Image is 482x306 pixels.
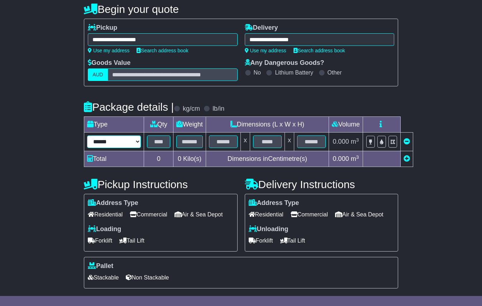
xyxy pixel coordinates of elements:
span: 0.000 [333,155,349,162]
label: Unloading [249,225,288,233]
td: Dimensions in Centimetre(s) [206,151,329,167]
label: Other [328,69,342,76]
label: Lithium Battery [275,69,313,76]
label: Loading [88,225,121,233]
label: Address Type [249,199,299,207]
label: Pickup [88,24,117,32]
span: Commercial [291,209,328,220]
h4: Begin your quote [84,3,398,15]
a: Search address book [137,48,188,53]
td: Dimensions (L x W x H) [206,117,329,133]
span: Forklift [88,235,112,246]
sup: 3 [356,137,359,143]
sup: 3 [356,154,359,160]
label: Any Dangerous Goods? [245,59,324,67]
span: Forklift [249,235,273,246]
span: Air & Sea Depot [335,209,383,220]
td: x [285,133,294,151]
td: Volume [329,117,363,133]
a: Search address book [294,48,345,53]
label: AUD [88,68,108,81]
span: Residential [88,209,123,220]
td: Qty [144,117,173,133]
span: Stackable [88,272,119,283]
td: 0 [144,151,173,167]
label: Pallet [88,262,113,270]
h4: Delivery Instructions [245,178,398,190]
a: Remove this item [404,138,410,145]
span: Tail Lift [280,235,305,246]
span: 0.000 [333,138,349,145]
td: Type [84,117,144,133]
td: Weight [173,117,206,133]
td: Total [84,151,144,167]
span: Commercial [130,209,167,220]
h4: Package details | [84,101,174,113]
td: Kilo(s) [173,151,206,167]
span: m [351,155,359,162]
h4: Pickup Instructions [84,178,237,190]
span: Air & Sea Depot [175,209,223,220]
span: Residential [249,209,283,220]
label: Goods Value [88,59,130,67]
label: Delivery [245,24,278,32]
span: Non Stackable [126,272,169,283]
label: Address Type [88,199,138,207]
span: 0 [178,155,181,162]
td: x [240,133,250,151]
a: Add new item [404,155,410,162]
label: lb/in [213,105,224,113]
a: Use my address [245,48,286,53]
span: m [351,138,359,145]
span: Tail Lift [119,235,144,246]
a: Use my address [88,48,129,53]
label: No [254,69,261,76]
label: kg/cm [183,105,200,113]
